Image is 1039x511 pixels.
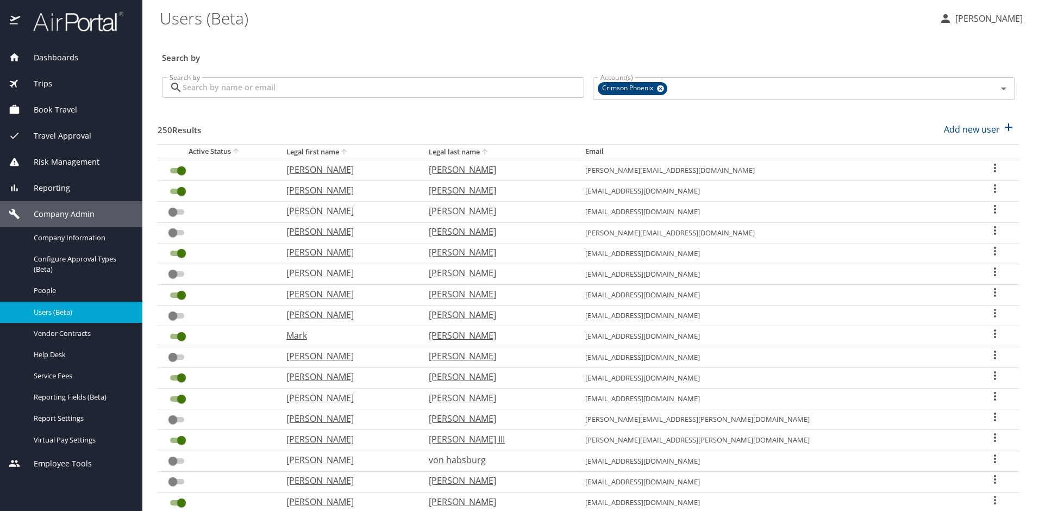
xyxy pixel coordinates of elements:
[598,82,667,95] div: Crimson Phoenix
[286,288,407,301] p: [PERSON_NAME]
[34,413,129,423] span: Report Settings
[20,458,92,470] span: Employee Tools
[577,202,971,222] td: [EMAIL_ADDRESS][DOMAIN_NAME]
[286,163,407,176] p: [PERSON_NAME]
[577,306,971,326] td: [EMAIL_ADDRESS][DOMAIN_NAME]
[286,266,407,279] p: [PERSON_NAME]
[577,451,971,471] td: [EMAIL_ADDRESS][DOMAIN_NAME]
[286,474,407,487] p: [PERSON_NAME]
[21,11,123,32] img: airportal-logo.png
[577,160,971,180] td: [PERSON_NAME][EMAIL_ADDRESS][DOMAIN_NAME]
[940,117,1019,141] button: Add new user
[577,144,971,160] th: Email
[577,409,971,430] td: [PERSON_NAME][EMAIL_ADDRESS][PERSON_NAME][DOMAIN_NAME]
[20,52,78,64] span: Dashboards
[429,433,564,446] p: [PERSON_NAME] III
[480,147,491,158] button: sort
[34,350,129,360] span: Help Desk
[996,81,1011,96] button: Open
[339,147,350,158] button: sort
[286,350,407,363] p: [PERSON_NAME]
[577,326,971,347] td: [EMAIL_ADDRESS][DOMAIN_NAME]
[278,144,420,160] th: Legal first name
[577,285,971,306] td: [EMAIL_ADDRESS][DOMAIN_NAME]
[34,392,129,402] span: Reporting Fields (Beta)
[420,144,577,160] th: Legal last name
[577,471,971,492] td: [EMAIL_ADDRESS][DOMAIN_NAME]
[183,77,584,98] input: Search by name or email
[429,266,564,279] p: [PERSON_NAME]
[231,147,242,157] button: sort
[34,254,129,275] span: Configure Approval Types (Beta)
[429,495,564,508] p: [PERSON_NAME]
[577,243,971,264] td: [EMAIL_ADDRESS][DOMAIN_NAME]
[286,308,407,321] p: [PERSON_NAME]
[20,208,95,220] span: Company Admin
[34,371,129,381] span: Service Fees
[286,433,407,446] p: [PERSON_NAME]
[429,350,564,363] p: [PERSON_NAME]
[286,184,407,197] p: [PERSON_NAME]
[20,182,70,194] span: Reporting
[34,233,129,243] span: Company Information
[429,204,564,217] p: [PERSON_NAME]
[286,329,407,342] p: Mark
[577,222,971,243] td: [PERSON_NAME][EMAIL_ADDRESS][DOMAIN_NAME]
[429,453,564,466] p: von habsburg
[429,184,564,197] p: [PERSON_NAME]
[158,144,278,160] th: Active Status
[286,453,407,466] p: [PERSON_NAME]
[34,307,129,317] span: Users (Beta)
[598,83,660,94] span: Crimson Phoenix
[429,225,564,238] p: [PERSON_NAME]
[20,104,77,116] span: Book Travel
[935,9,1027,28] button: [PERSON_NAME]
[286,225,407,238] p: [PERSON_NAME]
[577,181,971,202] td: [EMAIL_ADDRESS][DOMAIN_NAME]
[158,117,201,136] h3: 250 Results
[577,389,971,409] td: [EMAIL_ADDRESS][DOMAIN_NAME]
[34,435,129,445] span: Virtual Pay Settings
[286,246,407,259] p: [PERSON_NAME]
[162,45,1015,64] h3: Search by
[429,370,564,383] p: [PERSON_NAME]
[429,412,564,425] p: [PERSON_NAME]
[429,163,564,176] p: [PERSON_NAME]
[429,288,564,301] p: [PERSON_NAME]
[10,11,21,32] img: icon-airportal.png
[952,12,1023,25] p: [PERSON_NAME]
[577,347,971,367] td: [EMAIL_ADDRESS][DOMAIN_NAME]
[577,430,971,451] td: [PERSON_NAME][EMAIL_ADDRESS][PERSON_NAME][DOMAIN_NAME]
[34,328,129,339] span: Vendor Contracts
[429,308,564,321] p: [PERSON_NAME]
[160,1,930,35] h1: Users (Beta)
[34,285,129,296] span: People
[577,367,971,388] td: [EMAIL_ADDRESS][DOMAIN_NAME]
[286,412,407,425] p: [PERSON_NAME]
[429,329,564,342] p: [PERSON_NAME]
[286,391,407,404] p: [PERSON_NAME]
[20,156,99,168] span: Risk Management
[20,130,91,142] span: Travel Approval
[429,246,564,259] p: [PERSON_NAME]
[944,123,1000,136] p: Add new user
[286,204,407,217] p: [PERSON_NAME]
[429,391,564,404] p: [PERSON_NAME]
[286,495,407,508] p: [PERSON_NAME]
[429,474,564,487] p: [PERSON_NAME]
[286,370,407,383] p: [PERSON_NAME]
[20,78,52,90] span: Trips
[577,264,971,284] td: [EMAIL_ADDRESS][DOMAIN_NAME]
